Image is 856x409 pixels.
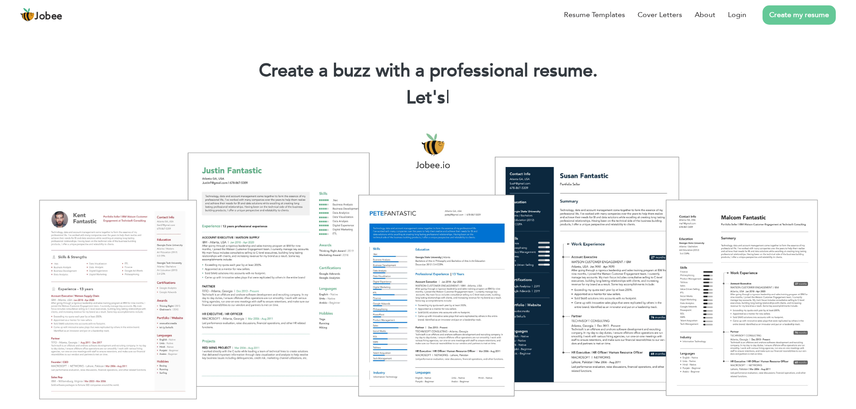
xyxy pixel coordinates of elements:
[763,5,836,25] a: Create my resume
[20,8,62,22] a: Jobee
[446,85,450,110] span: |
[564,9,625,20] a: Resume Templates
[728,9,746,20] a: Login
[13,86,843,110] h2: Let's
[638,9,682,20] a: Cover Letters
[13,59,843,83] h1: Create a buzz with a professional resume.
[695,9,715,20] a: About
[20,8,35,22] img: jobee.io
[35,12,62,22] span: Jobee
